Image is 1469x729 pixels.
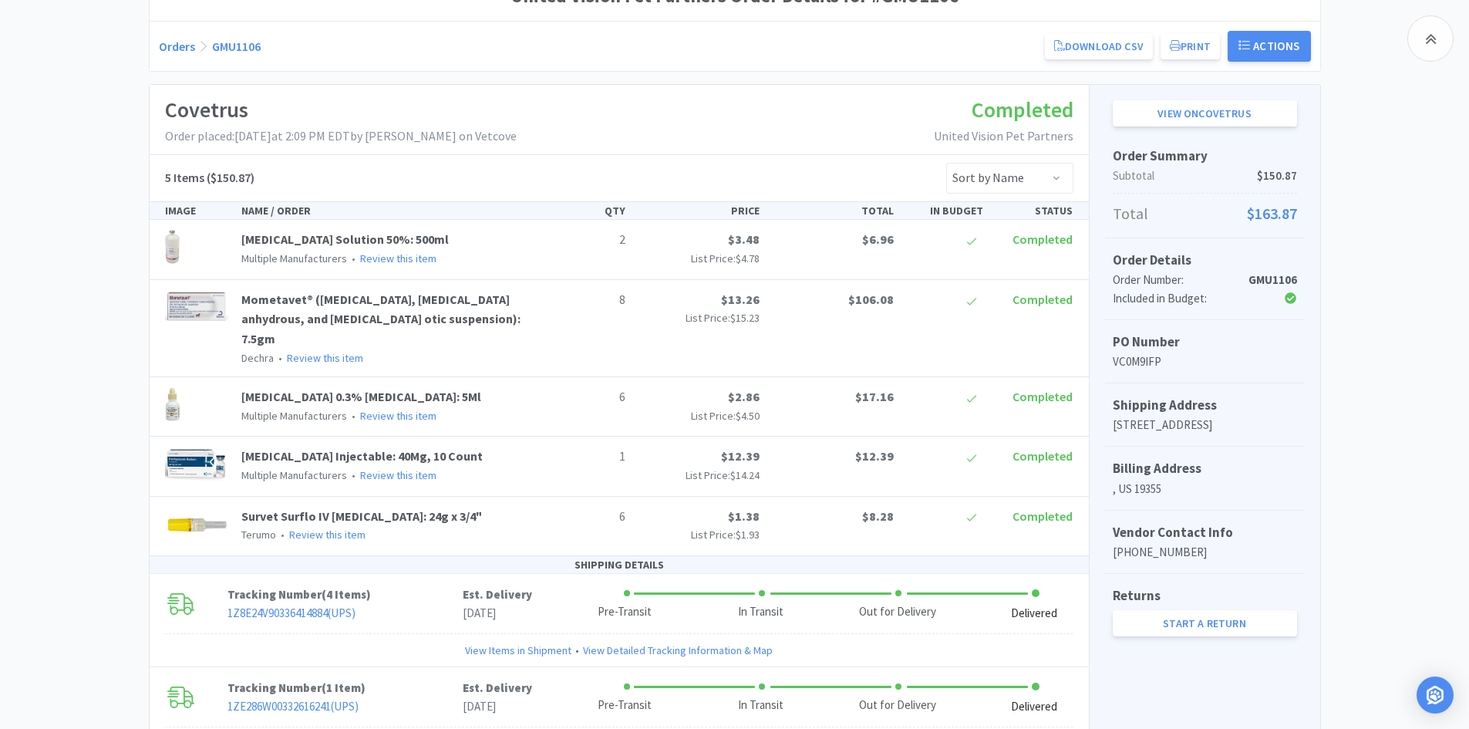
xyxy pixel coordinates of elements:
[349,468,358,482] span: •
[278,528,287,542] span: •
[1113,146,1297,167] h5: Order Summary
[638,250,760,267] p: List Price:
[159,202,236,219] div: IMAGE
[159,39,195,54] a: Orders
[165,93,517,127] h1: Covetrus
[1012,231,1073,247] span: Completed
[1012,292,1073,307] span: Completed
[287,351,363,365] a: Review this item
[241,251,347,265] span: Multiple Manufacturers
[859,603,936,621] div: Out for Delivery
[736,409,760,423] span: $4.50
[848,292,894,307] span: $106.08
[165,290,230,324] img: 75764c806771445baf72980843999fd3_757968.png
[150,556,1089,574] div: SHIPPING DETAILS
[736,528,760,542] span: $1.93
[1012,448,1073,464] span: Completed
[738,697,783,714] div: In Transit
[1045,33,1153,59] a: Download CSV
[241,409,347,423] span: Multiple Manufacturers
[1113,353,1297,371] p: VC0M9IFP
[241,468,347,482] span: Multiple Manufacturers
[548,290,625,310] p: 8
[349,251,358,265] span: •
[360,409,436,423] a: Review this item
[165,168,254,188] h5: ($150.87)
[360,468,436,482] a: Review this item
[728,231,760,247] span: $3.48
[738,603,783,621] div: In Transit
[1113,480,1297,498] p: , US 19355
[598,697,652,714] div: Pre-Transit
[276,351,285,365] span: •
[1113,100,1297,127] a: View onCovetrus
[165,387,180,421] img: b24cc0a131e1468badcbaf7c4e4ef2c7_708876.png
[212,39,261,54] a: GMU1106
[241,389,481,404] a: [MEDICAL_DATA] 0.3% [MEDICAL_DATA]: 5Ml
[227,586,463,604] p: Tracking Number ( )
[730,468,760,482] span: $14.24
[360,251,436,265] a: Review this item
[1113,522,1297,543] h5: Vendor Contact Info
[1113,250,1297,271] h5: Order Details
[1113,201,1297,226] p: Total
[235,202,542,219] div: NAME / ORDER
[1011,698,1057,716] div: Delivered
[548,230,625,250] p: 2
[326,680,361,695] span: 1 Item
[638,526,760,543] p: List Price:
[463,697,532,716] p: [DATE]
[638,467,760,484] p: List Price:
[1113,610,1297,636] a: Start a Return
[855,448,894,464] span: $12.39
[165,507,230,541] img: 888e3464253e43e49ceebcc186e21d21_22265.png
[1113,458,1297,479] h5: Billing Address
[1161,33,1220,59] button: Print
[241,351,274,365] span: Dechra
[730,311,760,325] span: $15.23
[1113,416,1297,434] p: [STREET_ADDRESS]
[241,292,521,346] a: Mometavet® ([MEDICAL_DATA], [MEDICAL_DATA] anhydrous, and [MEDICAL_DATA] otic suspension): 7.5gm
[165,230,180,264] img: d1b6fadf0c944739b2c835d8cf8e9828_311370.png
[1113,586,1297,606] h5: Returns
[241,528,276,542] span: Terumo
[227,699,359,714] a: 1ZE286W00332616241(UPS)
[721,292,760,307] span: $13.26
[571,642,583,659] span: •
[632,202,766,219] div: PRICE
[548,507,625,527] p: 6
[165,127,517,147] p: Order placed: [DATE] at 2:09 PM EDT by [PERSON_NAME] on Vetcove
[862,231,894,247] span: $6.96
[583,642,773,659] a: View Detailed Tracking Information & Map
[1248,272,1297,287] strong: GMU1106
[1257,167,1297,185] span: $150.87
[638,407,760,424] p: List Price:
[463,679,532,697] p: Est. Delivery
[736,251,760,265] span: $4.78
[1012,389,1073,404] span: Completed
[241,448,483,464] a: [MEDICAL_DATA] Injectable: 40Mg, 10 Count
[1113,289,1235,308] div: Included in Budget:
[465,642,571,659] a: View Items in Shipment
[1113,271,1235,289] div: Order Number:
[1113,332,1297,353] h5: PO Number
[598,603,652,621] div: Pre-Transit
[227,606,355,620] a: 1Z8E24V90336414884(UPS)
[1247,201,1297,226] span: $163.87
[900,202,989,219] div: IN BUDGET
[728,508,760,524] span: $1.38
[972,96,1073,123] span: Completed
[241,508,482,524] a: Survet Surflo IV [MEDICAL_DATA]: 24g x 3/4"
[859,697,936,714] div: Out for Delivery
[542,202,632,219] div: QTY
[326,587,366,602] span: 4 Items
[1113,543,1297,562] p: [PHONE_NUMBER]
[463,586,532,604] p: Est. Delivery
[1113,167,1297,185] p: Subtotal
[1012,508,1073,524] span: Completed
[934,127,1073,147] p: United Vision Pet Partners
[1417,677,1454,714] div: Open Intercom Messenger
[721,448,760,464] span: $12.39
[1011,605,1057,623] div: Delivered
[227,679,463,697] p: Tracking Number ( )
